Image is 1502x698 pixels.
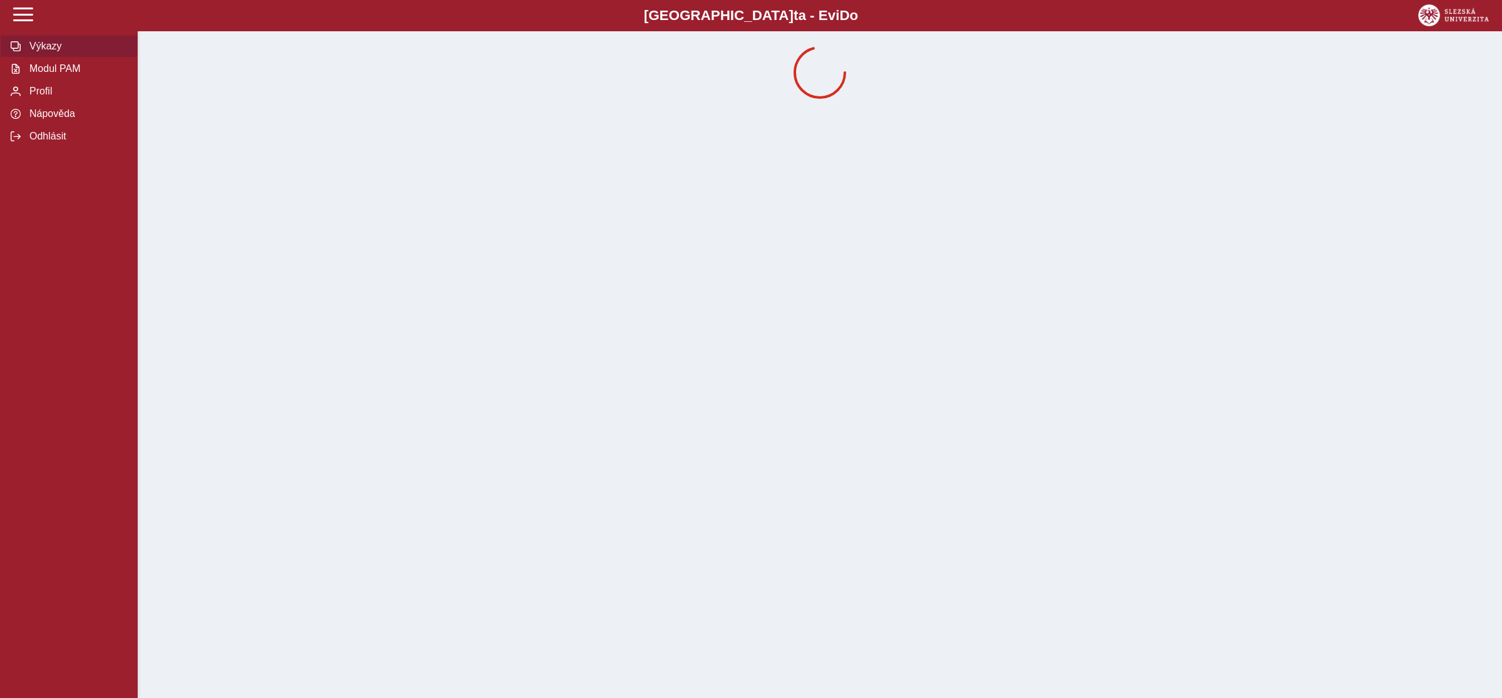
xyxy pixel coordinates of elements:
b: [GEOGRAPHIC_DATA] a - Evi [38,8,1464,24]
span: Profil [26,86,127,97]
span: Nápověda [26,108,127,119]
span: Modul PAM [26,63,127,74]
span: Odhlásit [26,131,127,142]
span: o [850,8,859,23]
span: t [794,8,798,23]
span: Výkazy [26,41,127,52]
span: D [839,8,849,23]
img: logo_web_su.png [1418,4,1489,26]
